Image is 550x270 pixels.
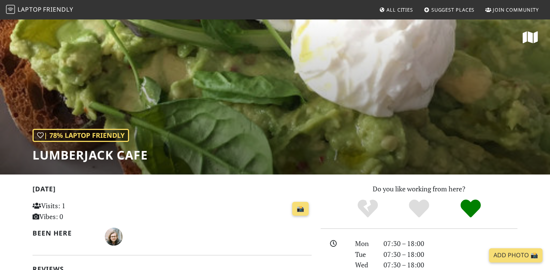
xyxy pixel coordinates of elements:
a: All Cities [376,3,416,16]
span: Suggest Places [431,6,475,13]
span: Join Community [493,6,539,13]
h1: Lumberjack Cafe [33,148,148,162]
div: | 78% Laptop Friendly [33,129,129,142]
div: Definitely! [445,198,496,219]
span: Dan G [105,231,123,240]
div: Yes [393,198,445,219]
a: 📸 [292,202,309,216]
p: Visits: 1 Vibes: 0 [33,200,120,222]
div: No [342,198,394,219]
a: LaptopFriendly LaptopFriendly [6,3,73,16]
span: Friendly [43,5,73,13]
div: 07:30 – 18:00 [379,249,522,260]
h2: [DATE] [33,185,312,196]
div: 07:30 – 18:00 [379,238,522,249]
h2: Been here [33,229,96,237]
a: Suggest Places [421,3,478,16]
span: All Cities [386,6,413,13]
span: Laptop [18,5,42,13]
img: 4662-dan.jpg [105,228,123,246]
div: Tue [351,249,379,260]
p: Do you like working from here? [321,183,517,194]
a: Join Community [482,3,542,16]
a: Add Photo 📸 [489,248,543,263]
div: Mon [351,238,379,249]
img: LaptopFriendly [6,5,15,14]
